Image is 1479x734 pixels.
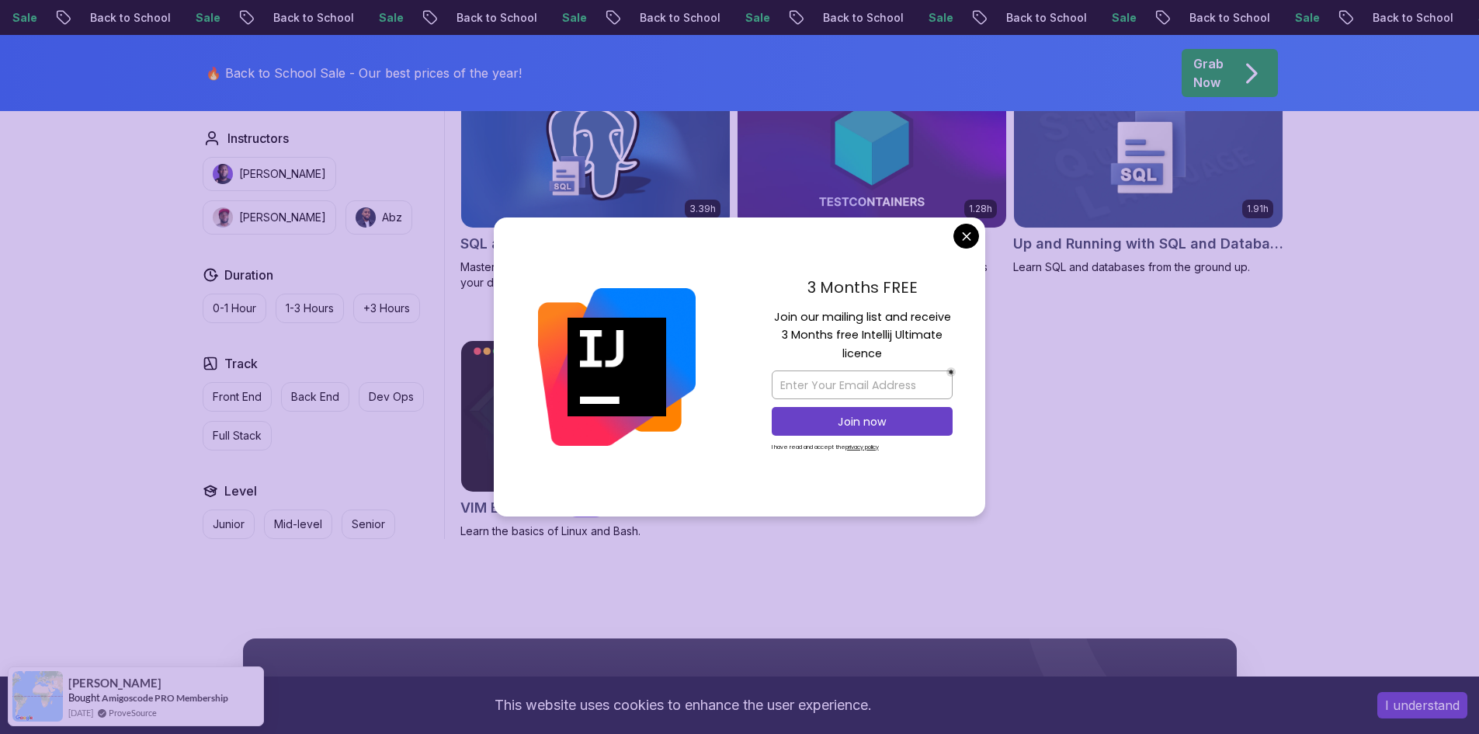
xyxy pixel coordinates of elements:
[737,76,1007,322] a: Testcontainers with Java card1.28hNEWTestcontainers with JavaProLearn how to test Java DAOs with ...
[460,524,731,539] p: Learn the basics of Linux and Bash.
[382,210,402,225] p: Abz
[276,294,344,323] button: 1-3 Hours
[911,10,961,26] p: Sale
[1377,692,1467,718] button: Accept cookies
[460,497,561,519] h2: VIM Essentials
[239,166,326,182] p: [PERSON_NAME]
[68,706,93,719] span: [DATE]
[460,76,731,290] a: SQL and Databases Fundamentals card3.39hSQL and Databases FundamentalsProMaster SQL and database ...
[356,207,376,228] img: instructor img
[206,64,522,82] p: 🔥 Back to School Sale - Our best prices of the year!
[461,341,730,492] img: VIM Essentials card
[68,677,161,690] span: [PERSON_NAME]
[213,301,256,316] p: 0-1 Hour
[213,164,233,184] img: instructor img
[345,200,412,235] button: instructor imgAbz
[969,203,992,215] p: 1.28h
[1193,54,1224,92] p: Grab Now
[352,517,385,532] p: Senior
[224,266,273,284] h2: Duration
[460,259,731,290] p: Master SQL and database fundamentals to enhance your data querying and management skills.
[1172,10,1278,26] p: Back to School
[439,10,545,26] p: Back to School
[460,340,731,539] a: VIM Essentials card39mVIM EssentialsProLearn the basics of Linux and Bash.
[203,200,336,235] button: instructor img[PERSON_NAME]
[179,10,228,26] p: Sale
[73,10,179,26] p: Back to School
[738,77,1006,228] img: Testcontainers with Java card
[239,210,326,225] p: [PERSON_NAME]
[224,354,258,373] h2: Track
[362,10,411,26] p: Sale
[264,510,332,539] button: Mid-level
[12,671,63,722] img: provesource social proof notification image
[281,382,349,412] button: Back End
[203,382,272,412] button: Front End
[369,389,414,405] p: Dev Ops
[1013,259,1283,275] p: Learn SQL and databases from the ground up.
[102,691,228,704] a: Amigoscode PRO Membership
[989,10,1095,26] p: Back to School
[1278,10,1328,26] p: Sale
[12,688,1354,722] div: This website uses cookies to enhance the user experience.
[203,294,266,323] button: 0-1 Hour
[286,301,334,316] p: 1-3 Hours
[623,10,728,26] p: Back to School
[353,294,420,323] button: +3 Hours
[109,706,157,719] a: ProveSource
[1247,203,1269,215] p: 1.91h
[213,517,245,532] p: Junior
[203,421,272,450] button: Full Stack
[460,233,687,255] h2: SQL and Databases Fundamentals
[224,482,257,500] h2: Level
[689,203,716,215] p: 3.39h
[1356,10,1461,26] p: Back to School
[342,510,395,539] button: Senior
[728,10,778,26] p: Sale
[363,301,410,316] p: +3 Hours
[545,10,595,26] p: Sale
[1013,76,1283,275] a: Up and Running with SQL and Databases card1.91hUp and Running with SQL and DatabasesLearn SQL and...
[1095,10,1144,26] p: Sale
[213,207,233,228] img: instructor img
[1013,233,1283,255] h2: Up and Running with SQL and Databases
[461,77,730,228] img: SQL and Databases Fundamentals card
[213,389,262,405] p: Front End
[227,129,289,148] h2: Instructors
[213,428,262,444] p: Full Stack
[291,389,339,405] p: Back End
[256,10,362,26] p: Back to School
[806,10,911,26] p: Back to School
[203,510,255,539] button: Junior
[68,691,100,704] span: Bought
[203,157,336,191] button: instructor img[PERSON_NAME]
[274,517,322,532] p: Mid-level
[359,382,424,412] button: Dev Ops
[1014,77,1283,228] img: Up and Running with SQL and Databases card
